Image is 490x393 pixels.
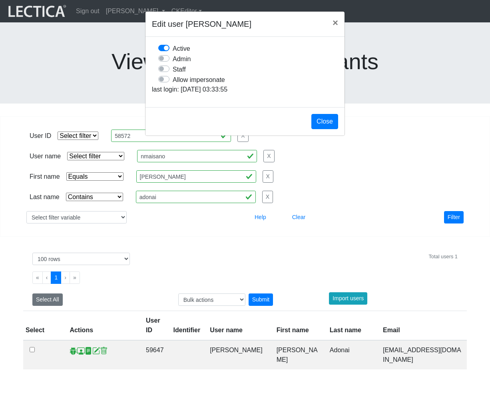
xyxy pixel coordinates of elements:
label: Allow impersonate [173,74,225,85]
h5: Edit user [PERSON_NAME] [152,18,251,30]
span: × [333,17,338,28]
label: Admin [173,54,191,64]
label: Active [173,43,190,54]
label: Staff [173,64,186,74]
p: last login: [DATE] 03:33:55 [152,85,338,94]
button: Close [326,12,345,34]
button: Close [311,114,338,129]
